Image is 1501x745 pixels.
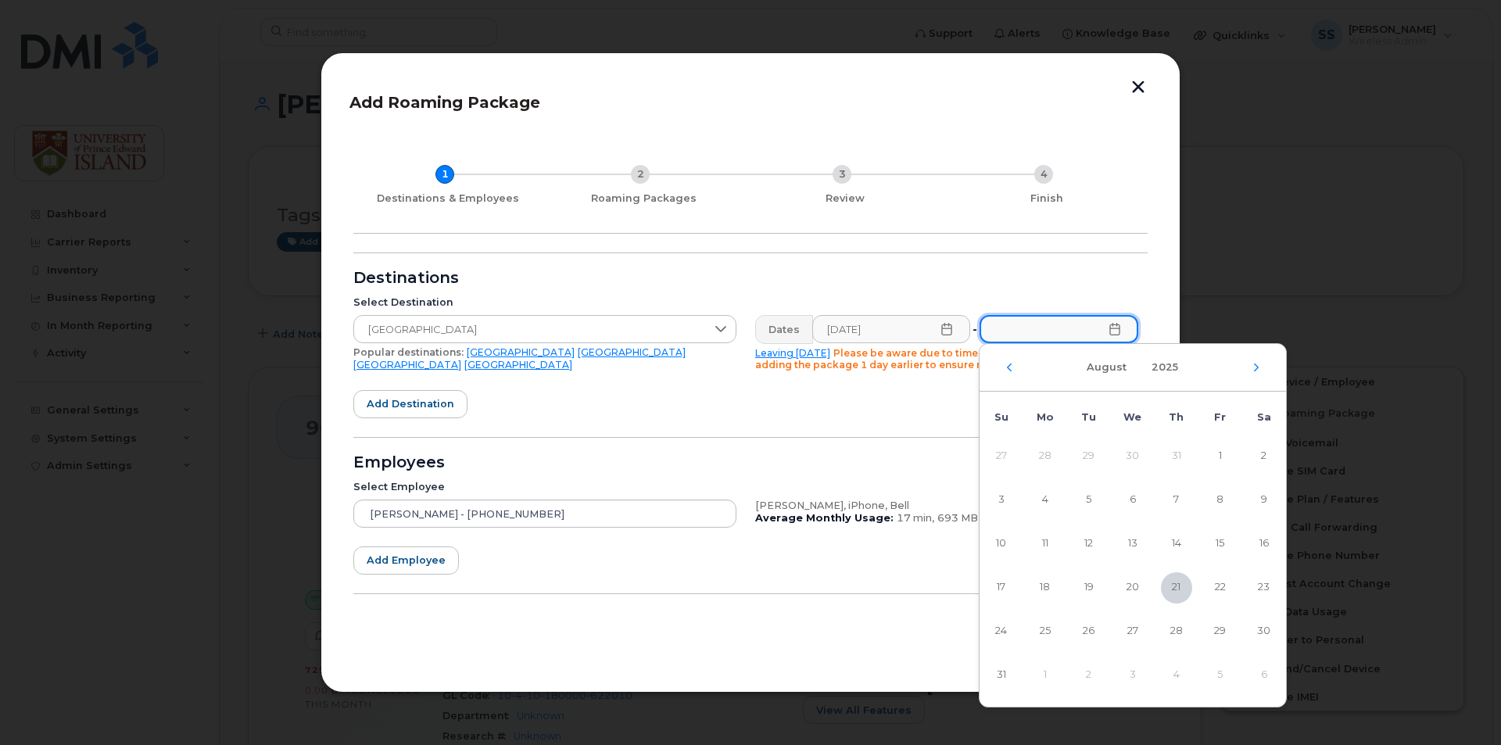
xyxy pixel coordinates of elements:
[1023,478,1067,522] td: 4
[1198,566,1242,610] td: 22
[1242,566,1286,610] td: 23
[367,553,446,568] span: Add employee
[986,660,1017,691] span: 31
[1248,485,1280,516] span: 9
[1067,610,1111,654] td: 26
[1123,411,1141,423] span: We
[1155,522,1198,566] td: 14
[1067,478,1111,522] td: 5
[353,546,459,575] button: Add employee
[1155,478,1198,522] td: 7
[1248,441,1280,472] span: 2
[986,485,1017,516] span: 3
[353,481,736,493] div: Select Employee
[353,390,467,418] button: Add destination
[1030,528,1061,560] span: 11
[1198,522,1242,566] td: 15
[1198,654,1242,697] td: 5
[1198,478,1242,522] td: 8
[1161,528,1192,560] span: 14
[1117,616,1148,647] span: 27
[1111,610,1155,654] td: 27
[1111,435,1155,478] td: 30
[1214,411,1226,423] span: Fr
[1248,572,1280,604] span: 23
[1030,616,1061,647] span: 25
[986,616,1017,647] span: 24
[1161,485,1192,516] span: 7
[1005,363,1014,372] button: Previous Month
[1155,610,1198,654] td: 28
[353,346,464,358] span: Popular destinations:
[1205,528,1236,560] span: 15
[1073,572,1105,604] span: 19
[1252,363,1261,372] button: Next Month
[980,566,1023,610] td: 17
[980,654,1023,697] td: 31
[980,610,1023,654] td: 24
[937,512,980,524] span: 693 MB,
[367,396,454,411] span: Add destination
[1117,572,1148,604] span: 20
[549,192,738,205] div: Roaming Packages
[464,359,572,371] a: [GEOGRAPHIC_DATA]
[1242,522,1286,566] td: 16
[1067,654,1111,697] td: 2
[1155,435,1198,478] td: 31
[1205,485,1236,516] span: 8
[755,347,1120,371] span: Please be aware due to time differences we recommend adding the package 1 day earlier to ensure n...
[1081,411,1096,423] span: Tu
[969,315,980,343] div: -
[1205,616,1236,647] span: 29
[1067,522,1111,566] td: 12
[1169,411,1184,423] span: Th
[353,500,736,528] input: Search device
[1023,610,1067,654] td: 25
[353,296,736,309] div: Select Destination
[1117,528,1148,560] span: 13
[1242,478,1286,522] td: 9
[1077,353,1136,381] button: Choose Month
[1142,353,1188,381] button: Choose Year
[980,315,1138,343] input: Please fill out this field
[755,500,1138,512] div: [PERSON_NAME], iPhone, Bell
[1242,654,1286,697] td: 6
[1155,566,1198,610] td: 21
[1067,435,1111,478] td: 29
[1111,522,1155,566] td: 13
[1023,566,1067,610] td: 18
[1161,616,1192,647] span: 28
[1205,572,1236,604] span: 22
[1067,566,1111,610] td: 19
[1030,485,1061,516] span: 4
[1198,610,1242,654] td: 29
[1205,441,1236,472] span: 1
[1023,435,1067,478] td: 28
[750,192,940,205] div: Review
[467,346,575,358] a: [GEOGRAPHIC_DATA]
[1030,572,1061,604] span: 18
[1198,435,1242,478] td: 1
[1023,654,1067,697] td: 1
[1257,411,1271,423] span: Sa
[897,512,934,524] span: 17 min,
[952,192,1141,205] div: Finish
[631,165,650,184] div: 2
[1117,485,1148,516] span: 6
[354,316,706,344] span: United Kingdom
[1111,566,1155,610] td: 20
[755,347,830,359] a: Leaving [DATE]
[353,457,1148,469] div: Employees
[1248,616,1280,647] span: 30
[1037,411,1054,423] span: Mo
[1155,654,1198,697] td: 4
[1034,165,1053,184] div: 4
[1161,572,1192,604] span: 21
[980,522,1023,566] td: 10
[349,93,540,112] span: Add Roaming Package
[1248,528,1280,560] span: 16
[986,572,1017,604] span: 17
[812,315,970,343] input: Please fill out this field
[1111,478,1155,522] td: 6
[755,512,894,524] b: Average Monthly Usage:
